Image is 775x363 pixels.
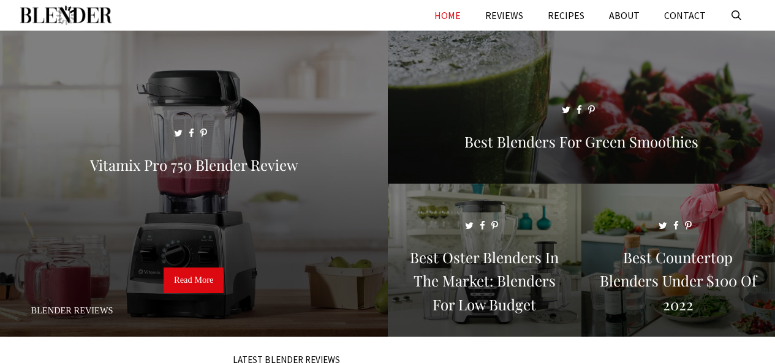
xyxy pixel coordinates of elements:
[164,268,224,293] a: Read More
[388,322,581,334] a: Best Oster Blenders in the Market: Blenders for Low Budget
[581,322,775,334] a: Best Countertop Blenders Under $100 of 2022
[31,305,113,315] a: Blender Reviews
